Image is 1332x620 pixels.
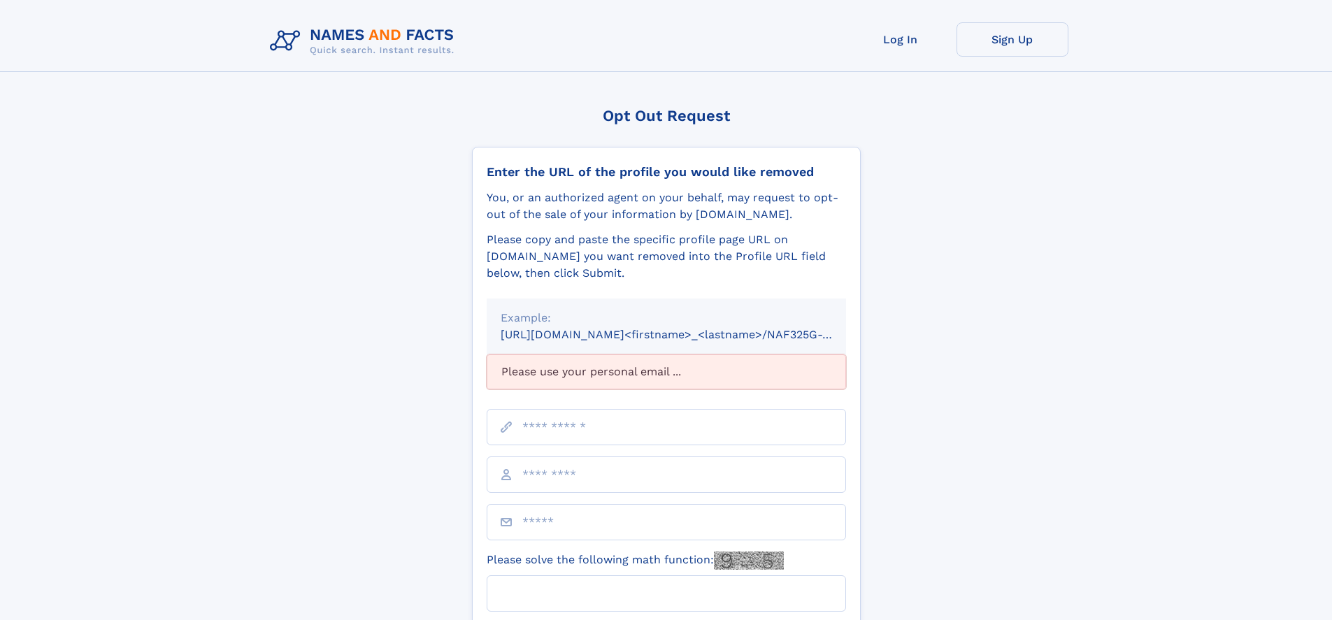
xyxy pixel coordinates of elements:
div: Opt Out Request [472,107,861,124]
div: Enter the URL of the profile you would like removed [487,164,846,180]
div: Please copy and paste the specific profile page URL on [DOMAIN_NAME] you want removed into the Pr... [487,231,846,282]
a: Log In [845,22,957,57]
div: You, or an authorized agent on your behalf, may request to opt-out of the sale of your informatio... [487,189,846,223]
div: Example: [501,310,832,326]
small: [URL][DOMAIN_NAME]<firstname>_<lastname>/NAF325G-xxxxxxxx [501,328,873,341]
div: Please use your personal email ... [487,354,846,389]
a: Sign Up [957,22,1068,57]
img: Logo Names and Facts [264,22,466,60]
label: Please solve the following math function: [487,551,784,570]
